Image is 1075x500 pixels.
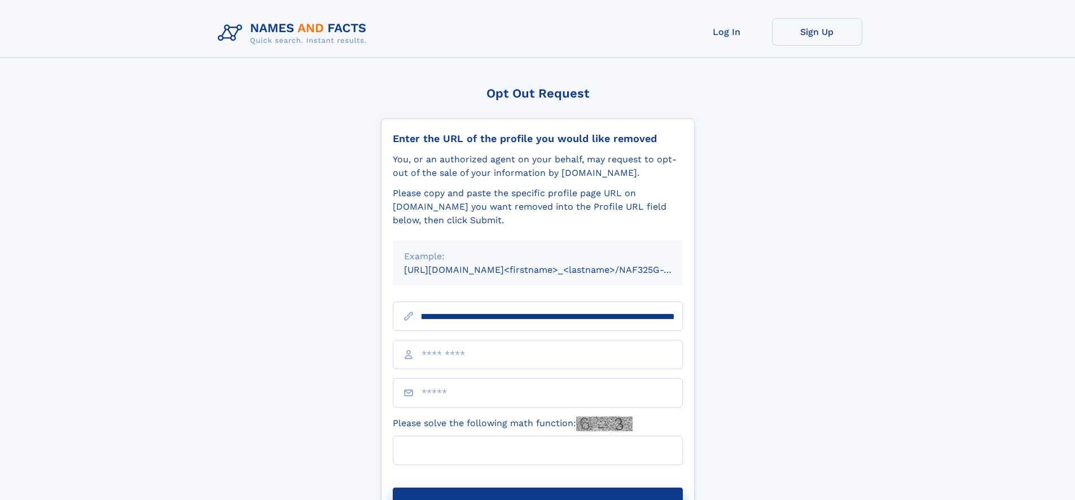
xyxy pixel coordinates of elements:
[404,250,672,263] div: Example:
[393,187,683,227] div: Please copy and paste the specific profile page URL on [DOMAIN_NAME] you want removed into the Pr...
[381,86,695,100] div: Opt Out Request
[682,18,772,46] a: Log In
[393,132,683,145] div: Enter the URL of the profile you would like removed
[393,153,683,180] div: You, or an authorized agent on your behalf, may request to opt-out of the sale of your informatio...
[404,264,704,275] small: [URL][DOMAIN_NAME]<firstname>_<lastname>/NAF325G-xxxxxxxx
[393,417,633,431] label: Please solve the following math function:
[213,18,376,48] img: Logo Names and Facts
[772,18,862,46] a: Sign Up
